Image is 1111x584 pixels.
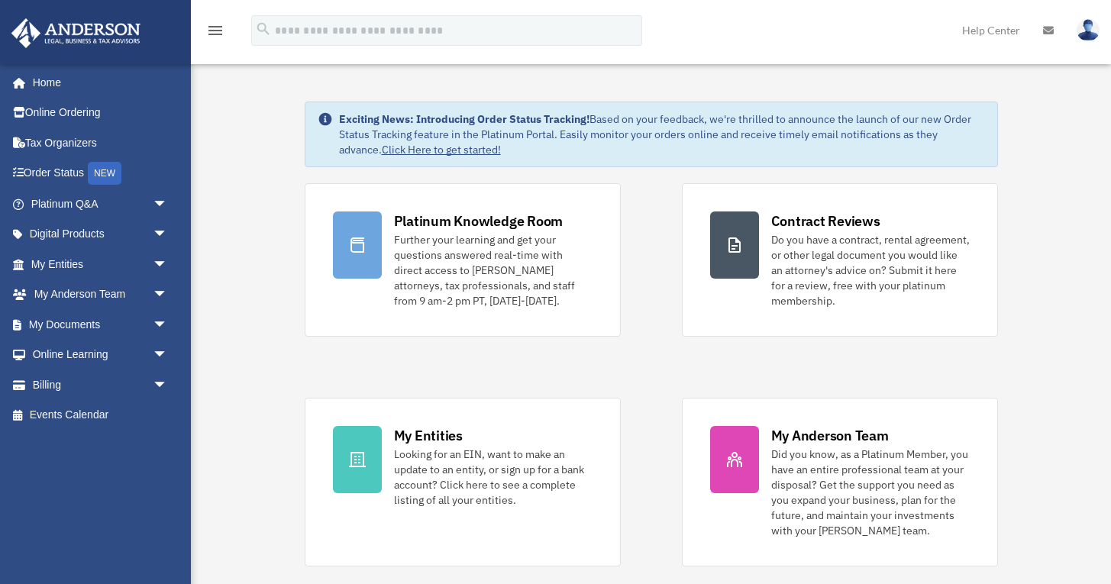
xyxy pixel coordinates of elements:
[394,232,593,308] div: Further your learning and get your questions answered real-time with direct access to [PERSON_NAM...
[394,426,463,445] div: My Entities
[153,369,183,401] span: arrow_drop_down
[153,340,183,371] span: arrow_drop_down
[771,232,970,308] div: Do you have a contract, rental agreement, or other legal document you would like an attorney's ad...
[206,27,224,40] a: menu
[153,189,183,220] span: arrow_drop_down
[11,67,183,98] a: Home
[11,249,191,279] a: My Entitiesarrow_drop_down
[11,127,191,158] a: Tax Organizers
[7,18,145,48] img: Anderson Advisors Platinum Portal
[153,219,183,250] span: arrow_drop_down
[771,426,889,445] div: My Anderson Team
[153,249,183,280] span: arrow_drop_down
[11,309,191,340] a: My Documentsarrow_drop_down
[11,219,191,250] a: Digital Productsarrow_drop_down
[11,98,191,128] a: Online Ordering
[305,398,621,566] a: My Entities Looking for an EIN, want to make an update to an entity, or sign up for a bank accoun...
[771,211,880,231] div: Contract Reviews
[153,309,183,340] span: arrow_drop_down
[1077,19,1100,41] img: User Pic
[339,112,589,126] strong: Exciting News: Introducing Order Status Tracking!
[11,189,191,219] a: Platinum Q&Aarrow_drop_down
[394,447,593,508] div: Looking for an EIN, want to make an update to an entity, or sign up for a bank account? Click her...
[339,111,985,157] div: Based on your feedback, we're thrilled to announce the launch of our new Order Status Tracking fe...
[771,447,970,538] div: Did you know, as a Platinum Member, you have an entire professional team at your disposal? Get th...
[382,143,501,156] a: Click Here to get started!
[11,369,191,400] a: Billingarrow_drop_down
[11,340,191,370] a: Online Learningarrow_drop_down
[682,398,998,566] a: My Anderson Team Did you know, as a Platinum Member, you have an entire professional team at your...
[153,279,183,311] span: arrow_drop_down
[394,211,564,231] div: Platinum Knowledge Room
[11,279,191,310] a: My Anderson Teamarrow_drop_down
[11,400,191,431] a: Events Calendar
[305,183,621,337] a: Platinum Knowledge Room Further your learning and get your questions answered real-time with dire...
[206,21,224,40] i: menu
[11,158,191,189] a: Order StatusNEW
[682,183,998,337] a: Contract Reviews Do you have a contract, rental agreement, or other legal document you would like...
[88,162,121,185] div: NEW
[255,21,272,37] i: search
